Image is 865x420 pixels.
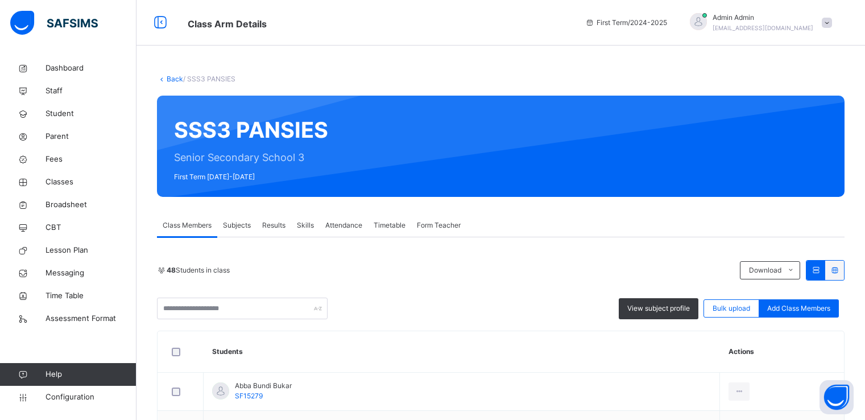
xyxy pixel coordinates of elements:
[678,13,838,33] div: AdminAdmin
[374,220,405,230] span: Timetable
[417,220,461,230] span: Form Teacher
[720,331,844,373] th: Actions
[45,63,136,74] span: Dashboard
[45,245,136,256] span: Lesson Plan
[45,222,136,233] span: CBT
[262,220,285,230] span: Results
[10,11,98,35] img: safsims
[167,75,183,83] a: Back
[45,154,136,165] span: Fees
[45,369,136,380] span: Help
[167,265,230,275] span: Students in class
[45,392,136,403] span: Configuration
[45,199,136,211] span: Broadsheet
[45,313,136,324] span: Assessment Format
[45,131,136,142] span: Parent
[713,24,813,31] span: [EMAIL_ADDRESS][DOMAIN_NAME]
[820,380,854,414] button: Open asap
[713,13,813,23] span: Admin Admin
[325,220,362,230] span: Attendance
[188,18,267,30] span: Class Arm Details
[585,18,667,28] span: session/term information
[45,85,136,97] span: Staff
[767,303,830,314] span: Add Class Members
[45,176,136,188] span: Classes
[167,266,176,274] b: 48
[297,220,314,230] span: Skills
[235,381,292,391] span: Abba Bundi Bukar
[223,220,251,230] span: Subjects
[204,331,720,373] th: Students
[45,108,136,120] span: Student
[183,75,235,83] span: / SSS3 PANSIES
[627,303,690,314] span: View subject profile
[713,303,750,314] span: Bulk upload
[749,265,781,275] span: Download
[45,290,136,302] span: Time Table
[45,267,136,279] span: Messaging
[163,220,212,230] span: Class Members
[235,392,263,400] span: SF15279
